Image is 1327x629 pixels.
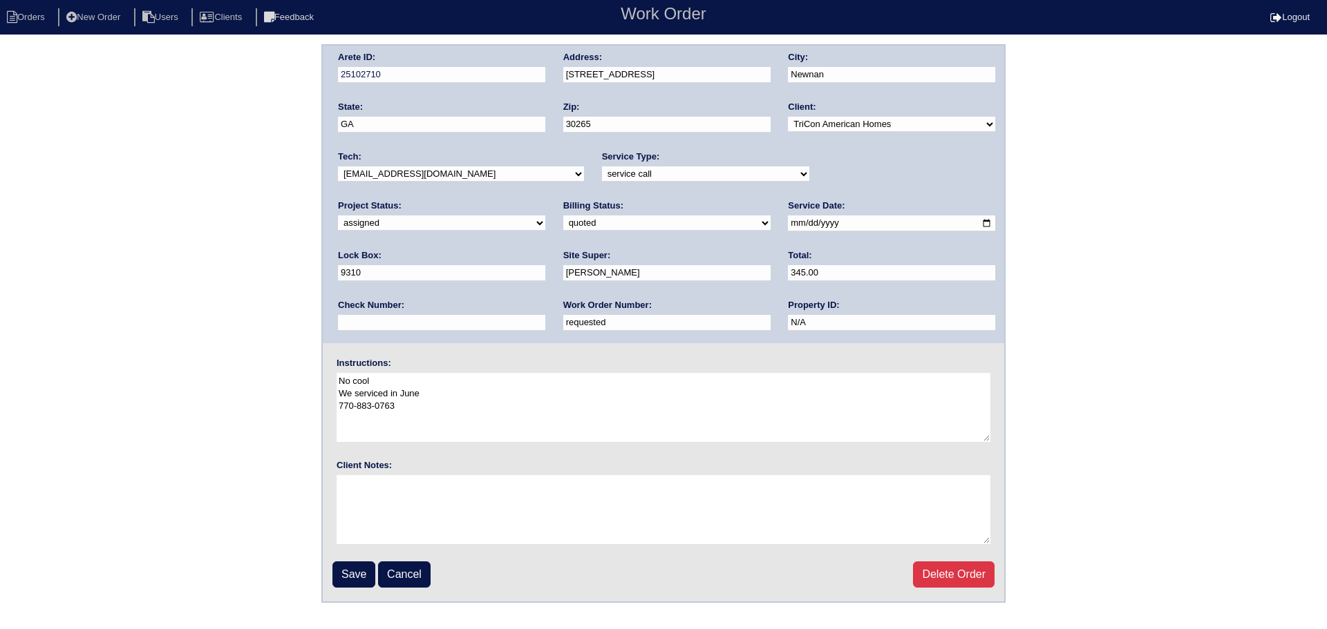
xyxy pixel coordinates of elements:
label: State: [338,101,363,113]
label: Property ID: [788,299,839,311]
li: Feedback [256,8,325,27]
label: Service Type: [602,151,660,163]
label: Tech: [338,151,361,163]
label: Client Notes: [337,459,392,472]
li: New Order [58,8,131,27]
textarea: No cool We serviced in June 770-883-0763 [337,373,990,442]
a: Clients [191,12,253,22]
label: Instructions: [337,357,391,369]
input: Save [332,561,375,588]
a: Logout [1270,12,1310,22]
label: Address: [563,51,602,64]
label: City: [788,51,808,64]
label: Project Status: [338,200,402,212]
label: Zip: [563,101,580,113]
label: Work Order Number: [563,299,652,311]
label: Site Super: [563,249,611,262]
label: Total: [788,249,811,262]
a: Cancel [378,561,431,588]
label: Billing Status: [563,200,623,212]
li: Users [134,8,189,27]
input: Enter a location [563,67,771,83]
label: Client: [788,101,816,113]
a: Users [134,12,189,22]
label: Lock Box: [338,249,382,262]
label: Check Number: [338,299,404,311]
li: Clients [191,8,253,27]
label: Service Date: [788,200,845,212]
a: Delete Order [913,561,995,588]
a: New Order [58,12,131,22]
label: Arete ID: [338,51,375,64]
